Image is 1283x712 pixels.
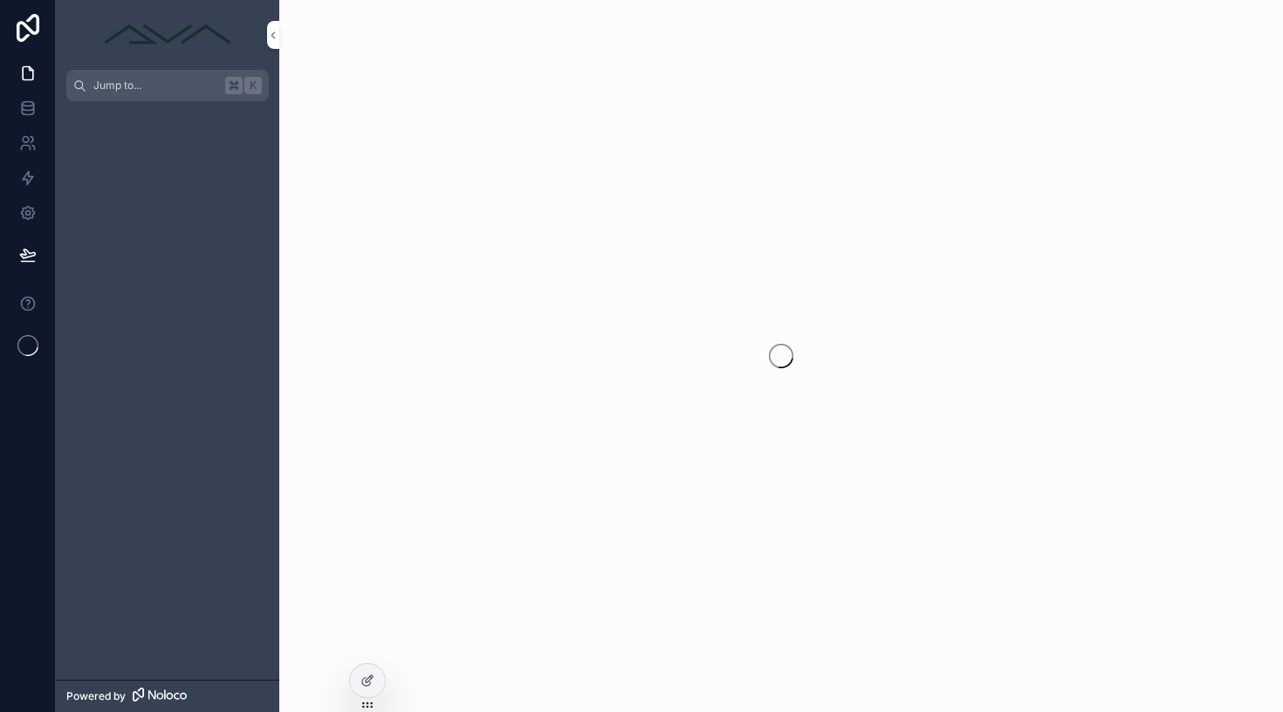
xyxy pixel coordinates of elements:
[98,21,237,49] img: App logo
[66,689,126,703] span: Powered by
[93,79,218,92] span: Jump to...
[56,101,279,133] div: scrollable content
[56,680,279,712] a: Powered by
[246,79,260,92] span: K
[66,70,269,101] button: Jump to...K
